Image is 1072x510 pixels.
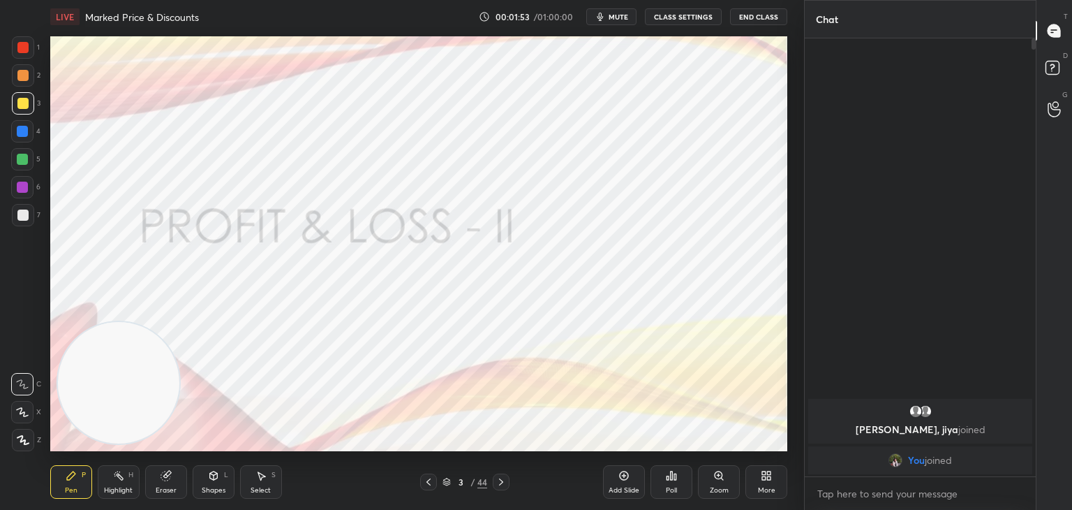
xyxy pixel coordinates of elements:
p: D [1063,50,1068,61]
img: default.png [909,405,923,418]
button: mute [586,8,636,25]
span: joined [958,423,985,436]
img: d32a3653a59a4f6dbabcf5fd46e7bda8.jpg [888,453,902,467]
div: X [11,401,41,423]
div: 1 [12,36,40,59]
div: grid [805,396,1036,477]
div: H [128,472,133,479]
img: default.png [918,405,932,418]
div: P [82,472,86,479]
div: 3 [454,478,468,486]
div: Z [12,429,41,451]
div: Add Slide [609,487,639,494]
div: 7 [12,204,40,226]
div: Eraser [156,487,177,494]
div: 5 [11,148,40,170]
div: 2 [12,64,40,87]
p: [PERSON_NAME], jiya [817,424,1024,435]
div: Pen [65,487,77,494]
div: More [758,487,775,494]
p: G [1062,89,1068,100]
div: / [470,478,475,486]
p: Chat [805,1,849,38]
div: Highlight [104,487,133,494]
div: Shapes [202,487,225,494]
div: 6 [11,176,40,198]
div: C [11,373,41,395]
h4: Marked Price & Discounts [85,10,199,24]
div: 44 [477,476,487,488]
div: Zoom [710,487,729,494]
button: CLASS SETTINGS [645,8,722,25]
p: T [1064,11,1068,22]
span: mute [609,12,628,22]
span: joined [925,455,952,466]
div: S [271,472,276,479]
button: End Class [730,8,787,25]
div: L [224,472,228,479]
div: LIVE [50,8,80,25]
div: 3 [12,92,40,115]
div: Poll [666,487,677,494]
span: You [908,455,925,466]
div: Select [251,487,271,494]
div: 4 [11,120,40,143]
